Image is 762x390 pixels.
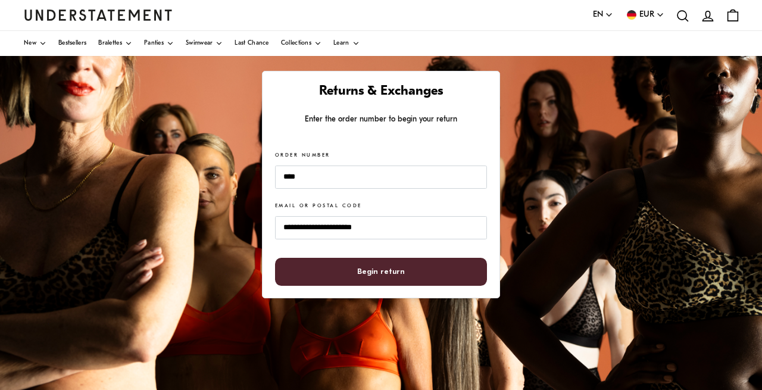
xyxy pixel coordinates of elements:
[593,8,613,21] button: EN
[275,113,487,126] p: Enter the order number to begin your return
[639,8,654,21] span: EUR
[98,31,132,56] a: Bralettes
[144,40,164,46] span: Panties
[275,202,362,210] label: Email or Postal Code
[275,258,487,286] button: Begin return
[186,40,213,46] span: Swimwear
[275,152,330,160] label: Order Number
[357,258,405,285] span: Begin return
[333,40,349,46] span: Learn
[235,31,268,56] a: Last Chance
[275,83,487,101] h1: Returns & Exchanges
[24,10,173,20] a: Understatement Homepage
[333,31,360,56] a: Learn
[98,40,122,46] span: Bralettes
[58,31,86,56] a: Bestsellers
[58,40,86,46] span: Bestsellers
[235,40,268,46] span: Last Chance
[281,40,311,46] span: Collections
[144,31,174,56] a: Panties
[24,40,36,46] span: New
[186,31,223,56] a: Swimwear
[593,8,603,21] span: EN
[625,8,664,21] button: EUR
[281,31,321,56] a: Collections
[24,31,46,56] a: New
